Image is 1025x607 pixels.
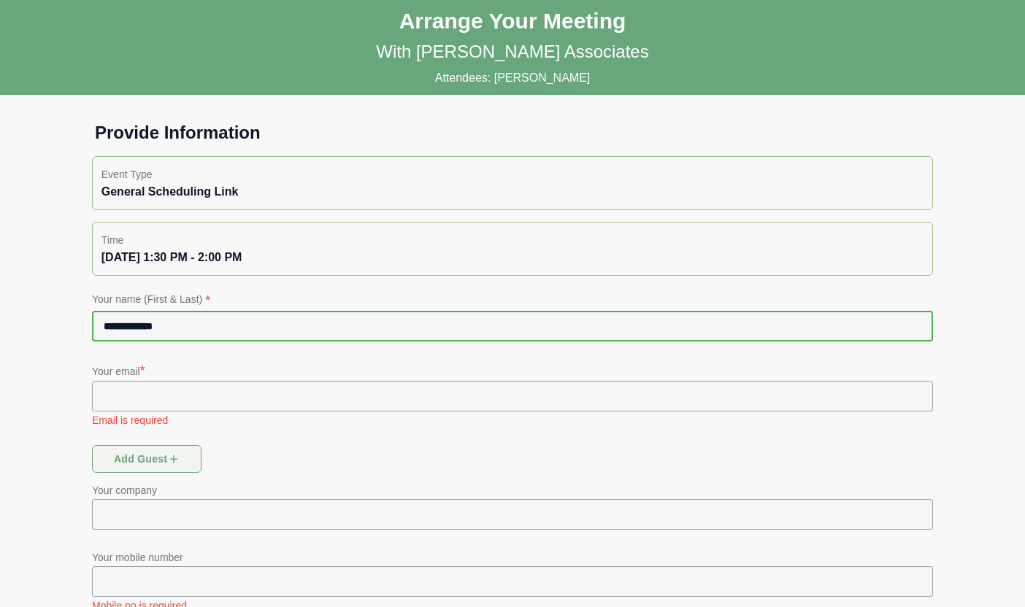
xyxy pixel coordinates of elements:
div: [DATE] 1:30 PM - 2:00 PM [101,249,924,266]
p: Attendees: [PERSON_NAME] [435,69,591,87]
p: Event Type [101,166,924,183]
p: Your mobile number [92,549,933,566]
button: Add guest [92,445,201,473]
p: Time [101,231,924,249]
p: With [PERSON_NAME] Associates [376,40,648,63]
p: Your name (First & Last) [92,290,933,311]
h1: Arrange Your Meeting [399,8,626,34]
p: Your company [92,482,933,499]
p: Your email [92,360,933,381]
h1: Provide Information [83,121,942,144]
div: General Scheduling Link [101,183,924,201]
p: Email is required [92,413,933,428]
span: Add guest [113,445,181,473]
